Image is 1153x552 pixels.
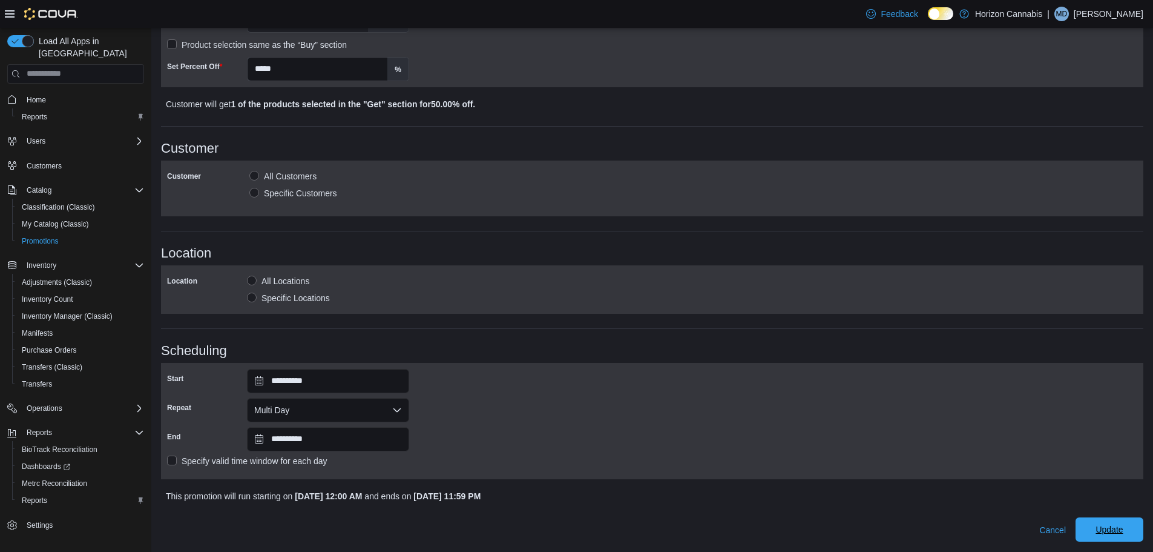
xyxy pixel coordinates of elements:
a: Dashboards [12,458,149,475]
span: Promotions [22,236,59,246]
a: Transfers [17,377,57,391]
p: [PERSON_NAME] [1074,7,1143,21]
span: BioTrack Reconciliation [17,442,144,457]
a: BioTrack Reconciliation [17,442,102,457]
label: Location [167,276,197,286]
button: Users [2,133,149,150]
div: Morgan Dean [1054,7,1069,21]
button: My Catalog (Classic) [12,216,149,233]
a: Adjustments (Classic) [17,275,97,290]
span: Dashboards [17,459,144,474]
span: Home [27,95,46,105]
span: Customers [22,158,144,173]
input: Press the down key to open a popover containing a calendar. [247,427,409,451]
span: MD [1056,7,1068,21]
label: % [387,58,409,81]
span: Operations [22,401,144,416]
a: Promotions [17,234,64,248]
span: Update [1096,524,1123,536]
span: Classification (Classic) [22,202,95,212]
h3: Scheduling [161,344,1143,358]
span: Classification (Classic) [17,200,144,214]
a: Settings [22,518,57,533]
span: Catalog [22,183,144,198]
b: 1 of the products selected in the "Get" section for 50.00% off . [231,99,475,109]
a: Customers [22,159,67,173]
span: Inventory Count [22,294,73,304]
button: Home [2,91,149,108]
span: Inventory [22,258,144,273]
span: Reports [22,496,47,505]
span: Reports [17,110,144,124]
button: Catalog [22,183,56,198]
span: Purchase Orders [22,345,77,355]
span: Reports [22,112,47,122]
button: Promotions [12,233,149,250]
button: Multi Day [247,398,409,422]
span: Users [27,136,45,146]
a: Transfers (Classic) [17,360,87,374]
button: Reports [22,425,57,440]
label: All Customers [249,169,317,184]
button: Purchase Orders [12,342,149,359]
span: Reports [17,493,144,508]
span: BioTrack Reconciliation [22,445,97,454]
span: Transfers [22,379,52,389]
button: Transfers [12,376,149,393]
button: Inventory Count [12,291,149,308]
a: Classification (Classic) [17,200,100,214]
a: Reports [17,110,52,124]
a: Manifests [17,326,57,341]
label: Customer [167,171,201,181]
label: Specific Locations [247,291,330,305]
span: Operations [27,404,62,413]
span: Home [22,92,144,107]
label: Set Percent Off [167,62,222,71]
button: Update [1076,517,1143,542]
button: Operations [22,401,67,416]
a: Purchase Orders [17,343,82,357]
a: Metrc Reconciliation [17,476,92,491]
label: End [167,432,181,442]
input: Press the down key to open a popover containing a calendar. [247,369,409,393]
button: Adjustments (Classic) [12,274,149,291]
p: Customer will get [166,97,895,111]
span: Manifests [17,326,144,341]
span: Reports [22,425,144,440]
button: Operations [2,400,149,417]
button: Inventory [22,258,61,273]
span: Metrc Reconciliation [17,476,144,491]
button: Catalog [2,182,149,199]
span: Manifests [22,328,53,338]
a: Inventory Manager (Classic) [17,309,117,324]
span: Promotions [17,234,144,248]
button: Metrc Reconciliation [12,475,149,492]
span: Settings [27,520,53,530]
span: Inventory Manager (Classic) [22,311,113,321]
label: Specify valid time window for each day [167,454,327,468]
label: Repeat [167,403,191,413]
label: Specific Customers [249,186,337,201]
button: Classification (Classic) [12,199,149,216]
span: Adjustments (Classic) [22,278,92,287]
span: Reports [27,428,52,437]
span: Dashboards [22,462,70,471]
button: Cancel [1034,518,1071,542]
button: Reports [12,108,149,125]
a: My Catalog (Classic) [17,217,94,231]
button: Inventory Manager (Classic) [12,308,149,325]
button: Settings [2,516,149,534]
span: Customers [27,161,62,171]
button: Transfers (Classic) [12,359,149,376]
span: Transfers [17,377,144,391]
a: Dashboards [17,459,75,474]
button: Reports [12,492,149,509]
span: Dark Mode [928,20,928,21]
p: | [1047,7,1050,21]
span: Load All Apps in [GEOGRAPHIC_DATA] [34,35,144,59]
span: Settings [22,517,144,533]
a: Home [22,93,51,107]
button: Manifests [12,325,149,342]
span: My Catalog (Classic) [17,217,144,231]
input: Dark Mode [928,7,953,20]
